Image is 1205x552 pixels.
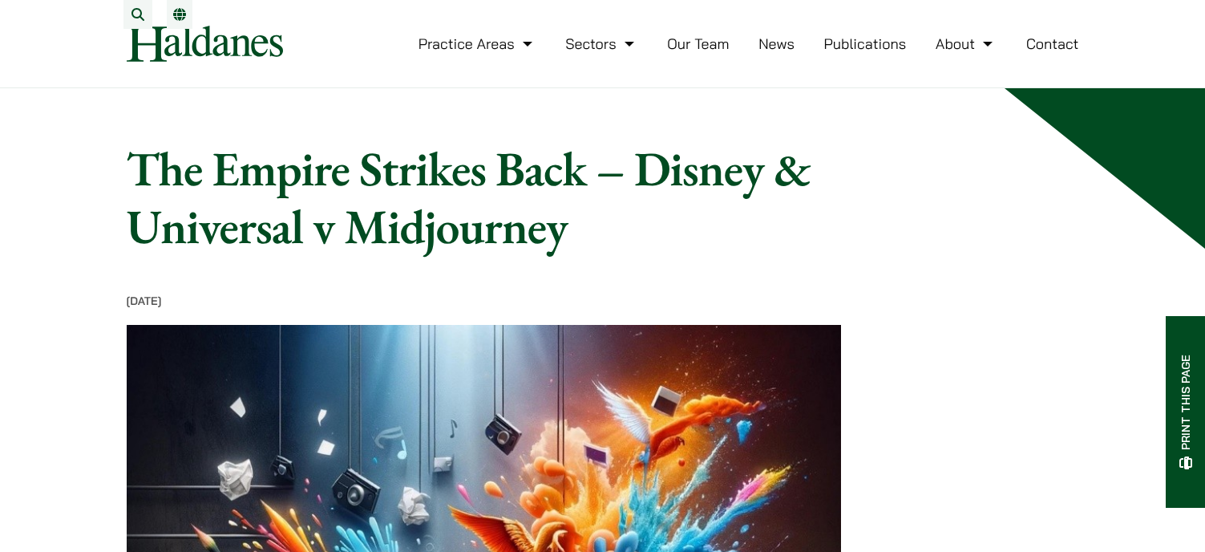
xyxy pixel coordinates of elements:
[173,8,186,21] a: Switch to EN
[1026,34,1079,53] a: Contact
[127,26,283,62] img: Logo of Haldanes
[667,34,729,53] a: Our Team
[824,34,907,53] a: Publications
[565,34,637,53] a: Sectors
[127,294,162,308] time: [DATE]
[936,34,997,53] a: About
[419,34,536,53] a: Practice Areas
[758,34,795,53] a: News
[127,140,959,255] h1: The Empire Strikes Back – Disney & Universal v Midjourney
